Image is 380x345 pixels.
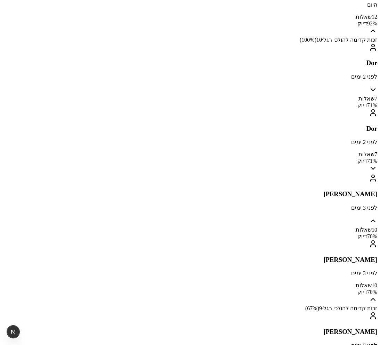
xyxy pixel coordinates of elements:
[357,289,367,295] span: דיוק
[367,21,377,26] span: 92 %
[319,305,322,311] span: 9
[357,158,367,164] span: דיוק
[300,37,316,43] span: ( 100 %)
[372,282,377,288] span: 10
[357,21,367,26] span: דיוק
[3,1,377,8] p: היום
[305,305,319,311] span: ( 67 %)
[356,227,372,233] span: שאלות
[323,37,377,43] span: זכות קדימה להולכי רגל
[3,73,377,80] p: לפני 2 ימים
[372,227,377,233] span: 10
[367,158,377,164] span: 71 %
[356,14,372,20] span: שאלות
[374,96,377,102] span: 7
[322,37,323,43] span: ·
[367,102,377,108] span: 71 %
[356,282,372,288] span: שאלות
[316,37,322,43] span: 10
[372,14,377,20] span: 12
[323,305,377,311] span: זכות קדימה להולכי רגל
[3,59,377,67] h3: Dor
[3,328,377,336] h3: [PERSON_NAME]
[367,289,377,295] span: 70 %
[3,270,377,276] p: לפני 3 ימים
[357,102,367,108] span: דיוק
[3,256,377,264] h3: [PERSON_NAME]
[322,305,323,311] span: ·
[357,233,367,239] span: דיוק
[3,139,377,145] p: לפני 2 ימים
[367,233,377,239] span: 70 %
[374,151,377,157] span: 7
[358,96,374,102] span: שאלות
[358,151,374,157] span: שאלות
[3,190,377,198] h3: [PERSON_NAME]
[3,204,377,211] p: לפני 3 ימים
[3,125,377,133] h3: Dor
